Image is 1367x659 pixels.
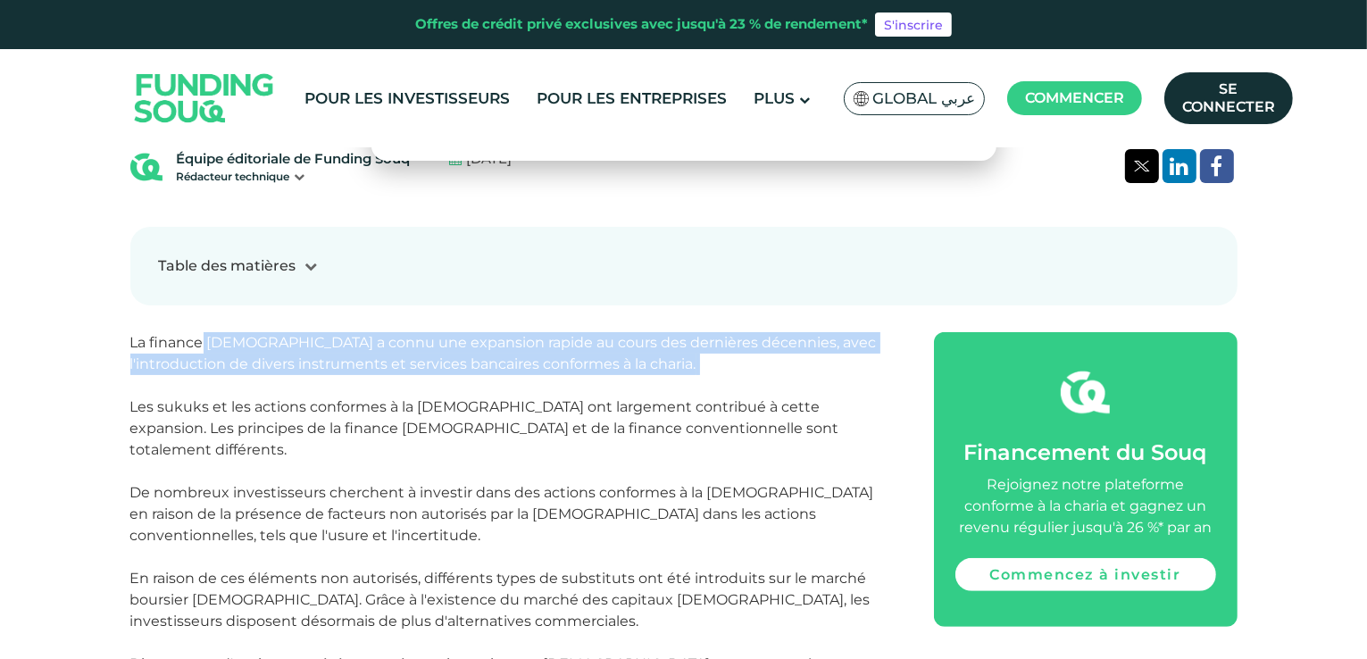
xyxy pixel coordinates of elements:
[467,150,513,167] font: [DATE]
[872,89,975,107] font: Global عربي
[415,15,868,32] font: Offres de crédit privé exclusives avec jusqu'à 23 % de rendement*
[875,13,952,38] a: S'inscrire
[964,439,1207,465] font: Financement du Souq
[990,566,1181,583] font: Commencez à investir
[130,484,874,544] font: De nombreux investisseurs cherchent à investir dans des actions conformes à la [DEMOGRAPHIC_DATA]...
[177,150,411,167] font: Équipe éditoriale de Funding Souq
[854,91,870,106] img: Drapeau de l'Afrique du Sud
[130,398,839,458] font: Les sukuks et les actions conformes à la [DEMOGRAPHIC_DATA] ont largement contribué à cette expan...
[130,151,163,183] img: Auteur du blog
[959,476,1212,536] font: Rejoignez notre plateforme conforme à la charia et gagnez un revenu régulier jusqu'à 26 %* par an
[117,53,292,143] img: Logo
[130,334,877,372] font: La finance [DEMOGRAPHIC_DATA] a connu une expansion rapide au cours des dernières décennies, avec...
[1134,161,1150,171] img: gazouillement
[955,558,1216,591] a: Commencez à investir
[533,84,732,113] a: Pour les entreprises
[754,89,796,107] font: Plus
[301,84,515,113] a: Pour les investisseurs
[159,257,296,274] font: Table des matières
[1164,72,1293,124] a: Se connecter
[1182,80,1275,115] font: Se connecter
[305,89,511,107] font: Pour les investisseurs
[1025,89,1124,106] font: Commencer
[538,89,728,107] font: Pour les entreprises
[130,570,871,630] font: En raison de ces éléments non autorisés, différents types de substituts ont été introduits sur le...
[177,170,290,183] font: Rédacteur technique
[1061,368,1110,417] img: fsicon
[884,17,943,33] font: S'inscrire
